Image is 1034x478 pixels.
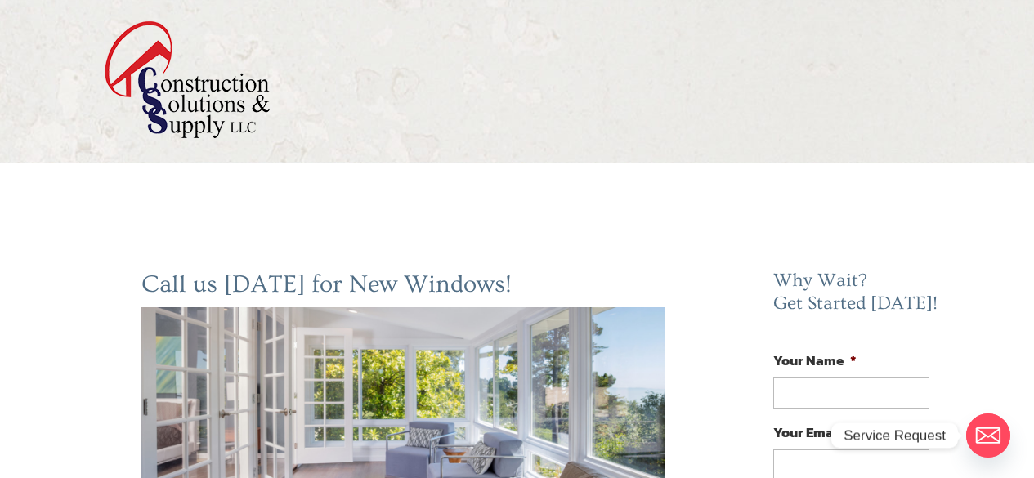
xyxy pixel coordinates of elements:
[773,351,857,369] label: Your Name
[141,270,666,307] h2: Call us [DATE] for New Windows!
[773,423,856,441] label: Your Email
[773,270,942,323] h2: Why Wait? Get Started [DATE]!
[104,20,271,139] img: logo
[966,413,1010,458] a: Email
